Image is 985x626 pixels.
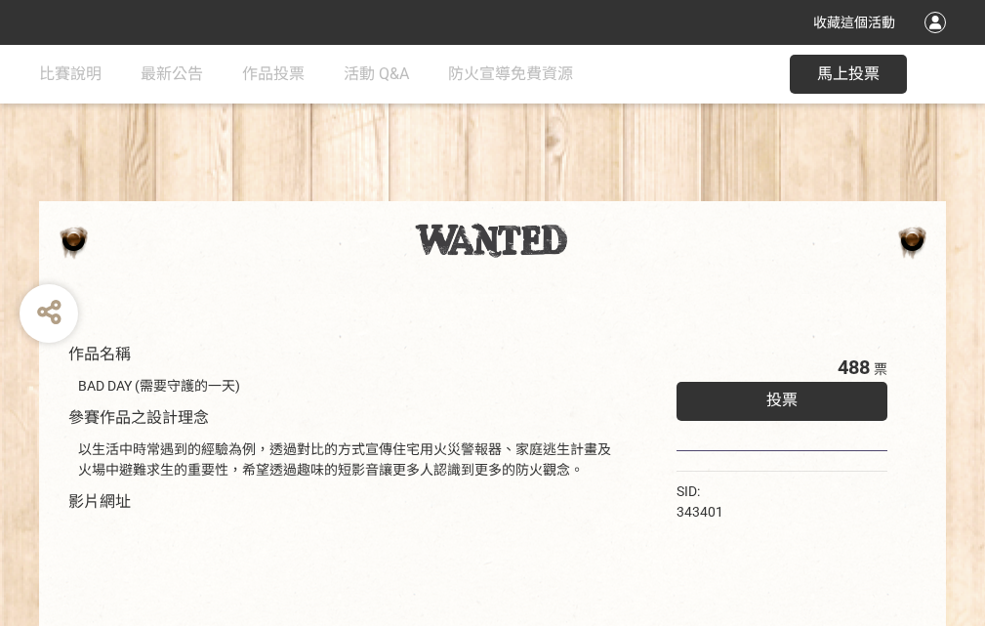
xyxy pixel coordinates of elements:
div: 以生活中時常遇到的經驗為例，透過對比的方式宣傳住宅用火災警報器、家庭逃生計畫及火場中避難求生的重要性，希望透過趣味的短影音讓更多人認識到更多的防火觀念。 [78,439,618,480]
button: 馬上投票 [790,55,907,94]
span: 活動 Q&A [344,64,409,83]
a: 作品投票 [242,45,305,104]
a: 最新公告 [141,45,203,104]
span: 防火宣導免費資源 [448,64,573,83]
a: 比賽說明 [39,45,102,104]
a: 防火宣導免費資源 [448,45,573,104]
span: 馬上投票 [817,64,880,83]
span: 收藏這個活動 [813,15,895,30]
span: 投票 [766,391,798,409]
a: 活動 Q&A [344,45,409,104]
div: BAD DAY (需要守護的一天) [78,376,618,396]
span: 參賽作品之設計理念 [68,408,209,427]
span: 作品投票 [242,64,305,83]
span: 票 [874,361,887,377]
span: 比賽說明 [39,64,102,83]
span: 作品名稱 [68,345,131,363]
iframe: Facebook Share [728,481,826,501]
span: 最新公告 [141,64,203,83]
span: SID: 343401 [677,483,723,520]
span: 影片網址 [68,492,131,511]
span: 488 [838,355,870,379]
